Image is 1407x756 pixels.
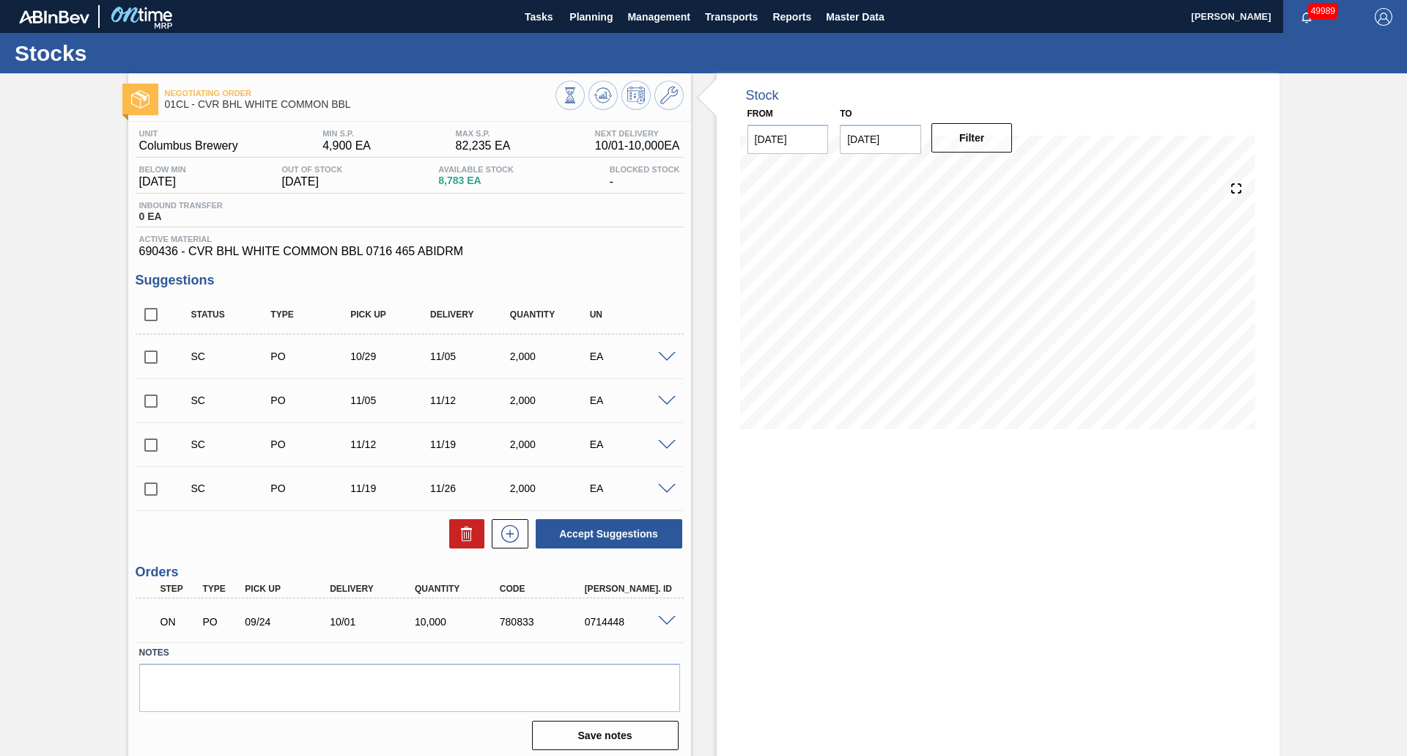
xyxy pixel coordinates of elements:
div: Negotiating Order [157,606,201,638]
label: From [747,109,773,119]
div: Delivery [426,309,515,320]
span: Out Of Stock [282,165,343,174]
div: EA [586,394,675,406]
div: 0714448 [581,616,676,628]
div: 10,000 [411,616,506,628]
div: 2,000 [506,394,595,406]
div: Purchase order [267,482,355,494]
button: Accept Suggestions [536,519,682,548]
p: ON [160,616,197,628]
div: Quantity [506,309,595,320]
span: MIN S.P. [322,129,371,138]
div: Suggestion Created [188,351,276,362]
div: Type [267,309,355,320]
span: Master Data [826,8,884,26]
button: Update Chart [588,81,618,110]
button: Go to Master Data / General [654,81,684,110]
label: Notes [139,642,680,664]
div: Pick up [241,584,336,594]
span: 690436 - CVR BHL WHITE COMMON BBL 0716 465 ABIDRM [139,245,680,258]
span: Reports [772,8,811,26]
button: Stocks Overview [555,81,585,110]
div: Accept Suggestions [528,518,684,550]
div: 10/29/2025 [347,351,435,362]
div: 2,000 [506,438,595,450]
div: - [606,165,684,188]
span: Management [627,8,690,26]
input: mm/dd/yyyy [840,125,921,154]
div: [PERSON_NAME]. ID [581,584,676,594]
div: EA [586,351,675,362]
span: 4,900 EA [322,139,371,153]
div: 2,000 [506,351,595,362]
span: 01CL - CVR BHL WHITE COMMON BBL [165,99,555,110]
span: 0 EA [139,211,223,222]
div: 10/01/2025 [326,616,421,628]
div: 11/05/2025 [347,394,435,406]
span: Available Stock [438,165,514,174]
span: 10/01 - 10,000 EA [595,139,680,153]
h3: Suggestions [136,273,684,288]
div: Purchase order [199,616,243,628]
span: Below Min [139,165,186,174]
div: 11/12/2025 [426,394,515,406]
span: MAX S.P. [456,129,511,138]
span: Next Delivery [595,129,680,138]
span: 82,235 EA [456,139,511,153]
div: Suggestion Created [188,394,276,406]
div: Purchase order [267,394,355,406]
div: EA [586,482,675,494]
input: mm/dd/yyyy [747,125,829,154]
div: Pick up [347,309,435,320]
div: 09/24/2025 [241,616,336,628]
label: to [840,109,852,119]
button: Notifications [1283,7,1330,27]
img: Ícone [131,90,149,109]
div: 11/19/2025 [426,438,515,450]
div: New suggestion [484,519,528,548]
div: Step [157,584,201,594]
h3: Orders [136,565,684,580]
div: Delete Suggestions [442,519,484,548]
span: 8,783 EA [438,175,514,186]
div: Quantity [411,584,506,594]
div: 780833 [496,616,591,628]
span: Negotiating Order [165,89,555,98]
img: Logout [1375,8,1392,26]
h1: Stocks [15,45,275,62]
div: Suggestion Created [188,438,276,450]
span: 49989 [1308,3,1338,19]
button: Filter [931,123,1013,153]
div: Code [496,584,591,594]
div: 2,000 [506,482,595,494]
button: Schedule Inventory [621,81,651,110]
span: Active Material [139,235,680,243]
button: Save notes [532,721,679,750]
div: EA [586,438,675,450]
span: Transports [705,8,758,26]
div: 11/19/2025 [347,482,435,494]
span: Columbus Brewery [139,139,238,153]
div: Status [188,309,276,320]
div: 11/12/2025 [347,438,435,450]
div: Purchase order [267,351,355,362]
span: Tasks [522,8,555,26]
span: [DATE] [139,175,186,188]
div: Delivery [326,584,421,594]
div: 11/05/2025 [426,351,515,362]
div: UN [586,309,675,320]
div: Type [199,584,243,594]
span: Inbound Transfer [139,201,223,210]
div: 11/26/2025 [426,482,515,494]
div: Suggestion Created [188,482,276,494]
img: TNhmsLtSVTkK8tSr43FrP2fwEKptu5GPRR3wAAAABJRU5ErkJggg== [19,10,89,23]
span: [DATE] [282,175,343,188]
span: Unit [139,129,238,138]
div: Purchase order [267,438,355,450]
span: Planning [569,8,613,26]
span: Blocked Stock [610,165,680,174]
div: Stock [746,88,779,103]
